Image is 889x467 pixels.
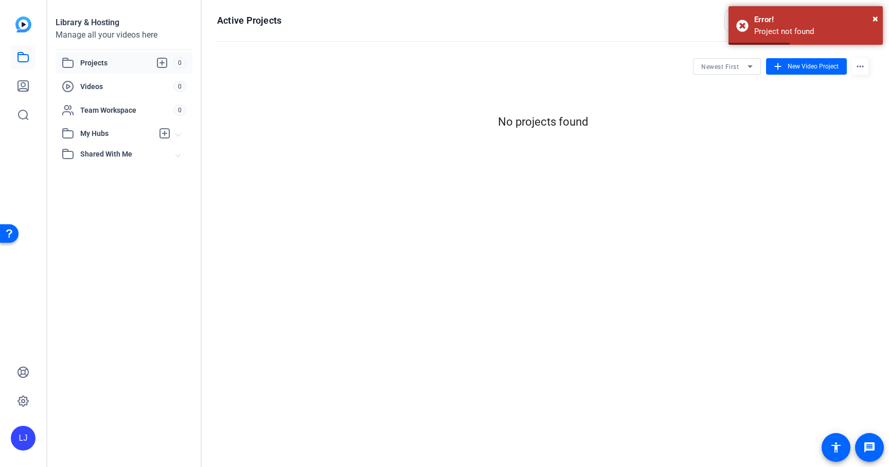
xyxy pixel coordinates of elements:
[766,58,847,75] button: New Video Project
[11,426,35,451] div: LJ
[754,14,875,26] div: Error!
[852,58,868,75] mat-icon: more_horiz
[80,105,173,115] span: Team Workspace
[80,57,173,69] span: Projects
[217,113,868,130] div: No projects found
[56,16,192,29] div: Library & Hosting
[80,149,176,160] span: Shared With Me
[873,11,878,26] button: Close
[80,128,153,139] span: My Hubs
[754,26,875,38] div: Project not found
[173,57,186,68] span: 0
[80,81,173,92] span: Videos
[772,61,784,72] mat-icon: add
[830,441,842,454] mat-icon: accessibility
[701,63,739,71] span: Newest First
[173,81,186,92] span: 0
[863,441,876,454] mat-icon: message
[56,123,192,144] mat-expansion-panel-header: My Hubs
[788,62,839,71] span: New Video Project
[56,144,192,164] mat-expansion-panel-header: Shared With Me
[15,16,31,32] img: blue-gradient.svg
[173,105,186,116] span: 0
[56,29,192,41] div: Manage all your videos here
[217,14,281,27] h1: Active Projects
[873,12,878,25] span: ×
